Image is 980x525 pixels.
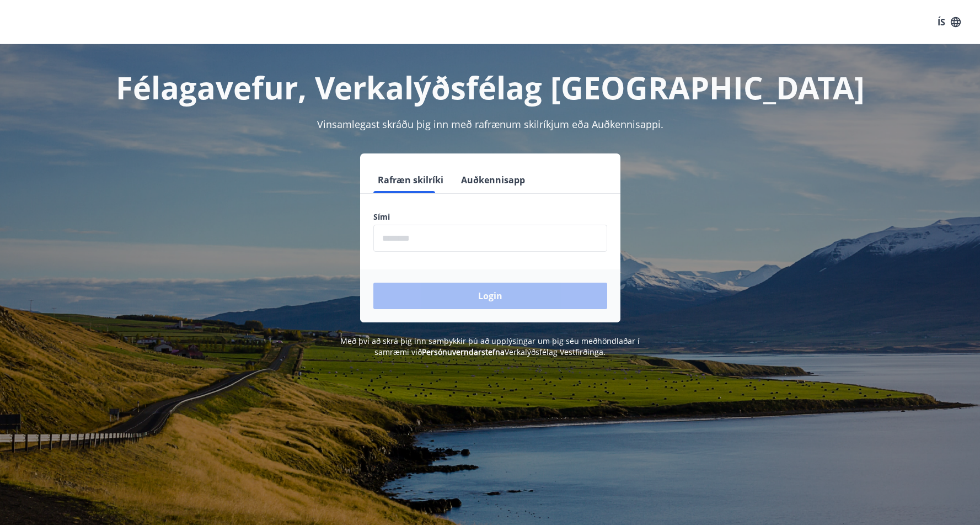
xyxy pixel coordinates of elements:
span: Vinsamlegast skráðu þig inn með rafrænum skilríkjum eða Auðkennisappi. [317,118,663,131]
h1: Félagavefur, Verkalýðsfélag [GEOGRAPHIC_DATA] [106,66,874,108]
a: Persónuverndarstefna [422,347,505,357]
button: ÍS [931,12,967,32]
span: Með því að skrá þig inn samþykkir þú að upplýsingar um þig séu meðhöndlaðar í samræmi við Verkalý... [340,336,640,357]
button: Auðkennisapp [457,167,529,193]
button: Rafræn skilríki [373,167,448,193]
label: Sími [373,211,607,222]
